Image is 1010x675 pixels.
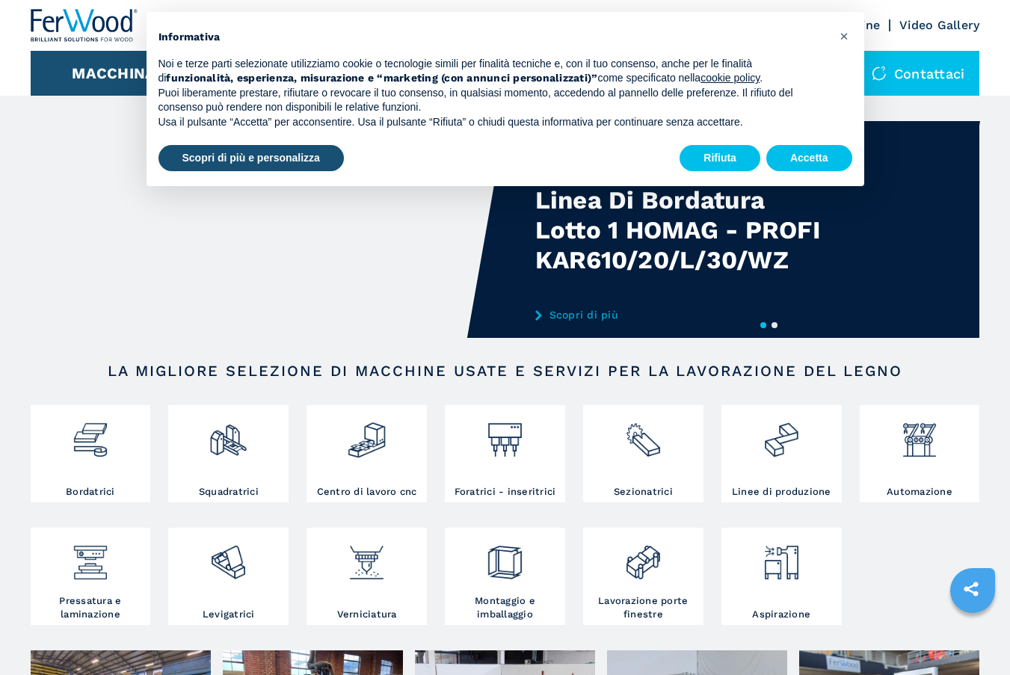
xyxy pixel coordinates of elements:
[31,121,505,338] video: Your browser does not support the video tag.
[168,405,289,502] a: Squadratrici
[347,531,387,582] img: verniciatura_1.png
[199,485,259,499] h3: Squadratrici
[31,528,151,625] a: Pressatura e laminazione
[535,309,828,321] a: Scopri di più
[71,409,111,460] img: bordatrici_1.png
[952,570,990,608] a: sharethis
[445,528,565,625] a: Montaggio e imballaggio
[31,405,151,502] a: Bordatrici
[485,531,525,582] img: montaggio_imballaggio_2.png
[900,409,940,460] img: automazione.png
[158,145,344,172] button: Scopri di più e personalizza
[307,405,427,502] a: Centro di lavoro cnc
[485,409,525,460] img: foratrici_inseritrici_2.png
[449,594,561,621] h3: Montaggio e imballaggio
[614,485,673,499] h3: Sezionatrici
[66,485,115,499] h3: Bordatrici
[158,30,828,45] h2: Informativa
[721,528,842,625] a: Aspirazione
[946,608,999,664] iframe: Chat
[623,531,663,582] img: lavorazione_porte_finestre_2.png
[455,485,556,499] h3: Foratrici - inseritrici
[899,18,979,32] a: Video Gallery
[587,594,700,621] h3: Lavorazione porte finestre
[583,405,703,502] a: Sezionatrici
[762,531,801,582] img: aspirazione_1.png
[700,72,760,84] a: cookie policy
[72,64,171,82] button: Macchinari
[158,115,828,130] p: Usa il pulsante “Accetta” per acconsentire. Usa il pulsante “Rifiuta” o chiudi questa informativa...
[583,528,703,625] a: Lavorazione porte finestre
[166,72,597,84] strong: funzionalità, esperienza, misurazione e “marketing (con annunci personalizzati)”
[762,409,801,460] img: linee_di_produzione_2.png
[772,322,777,328] button: 2
[623,409,663,460] img: sezionatrici_2.png
[158,57,828,86] p: Noi e terze parti selezionate utilizziamo cookie o tecnologie simili per finalità tecniche e, con...
[209,531,248,582] img: levigatrici_2.png
[680,145,760,172] button: Rifiuta
[203,608,255,621] h3: Levigatrici
[337,608,397,621] h3: Verniciatura
[732,485,831,499] h3: Linee di produzione
[887,485,952,499] h3: Automazione
[840,27,849,45] span: ×
[721,405,842,502] a: Linee di produzione
[860,405,980,502] a: Automazione
[752,608,810,621] h3: Aspirazione
[31,9,138,42] img: Ferwood
[833,24,857,48] button: Chiudi questa informativa
[872,66,887,81] img: Contattaci
[317,485,417,499] h3: Centro di lavoro cnc
[857,51,980,96] div: Contattaci
[760,322,766,328] button: 1
[766,145,852,172] button: Accetta
[347,409,387,460] img: centro_di_lavoro_cnc_2.png
[71,531,111,582] img: pressa-strettoia.png
[209,409,248,460] img: squadratrici_2.png
[158,86,828,115] p: Puoi liberamente prestare, rifiutare o revocare il tuo consenso, in qualsiasi momento, accedendo ...
[78,362,932,380] h2: LA MIGLIORE SELEZIONE DI MACCHINE USATE E SERVIZI PER LA LAVORAZIONE DEL LEGNO
[34,594,147,621] h3: Pressatura e laminazione
[445,405,565,502] a: Foratrici - inseritrici
[168,528,289,625] a: Levigatrici
[307,528,427,625] a: Verniciatura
